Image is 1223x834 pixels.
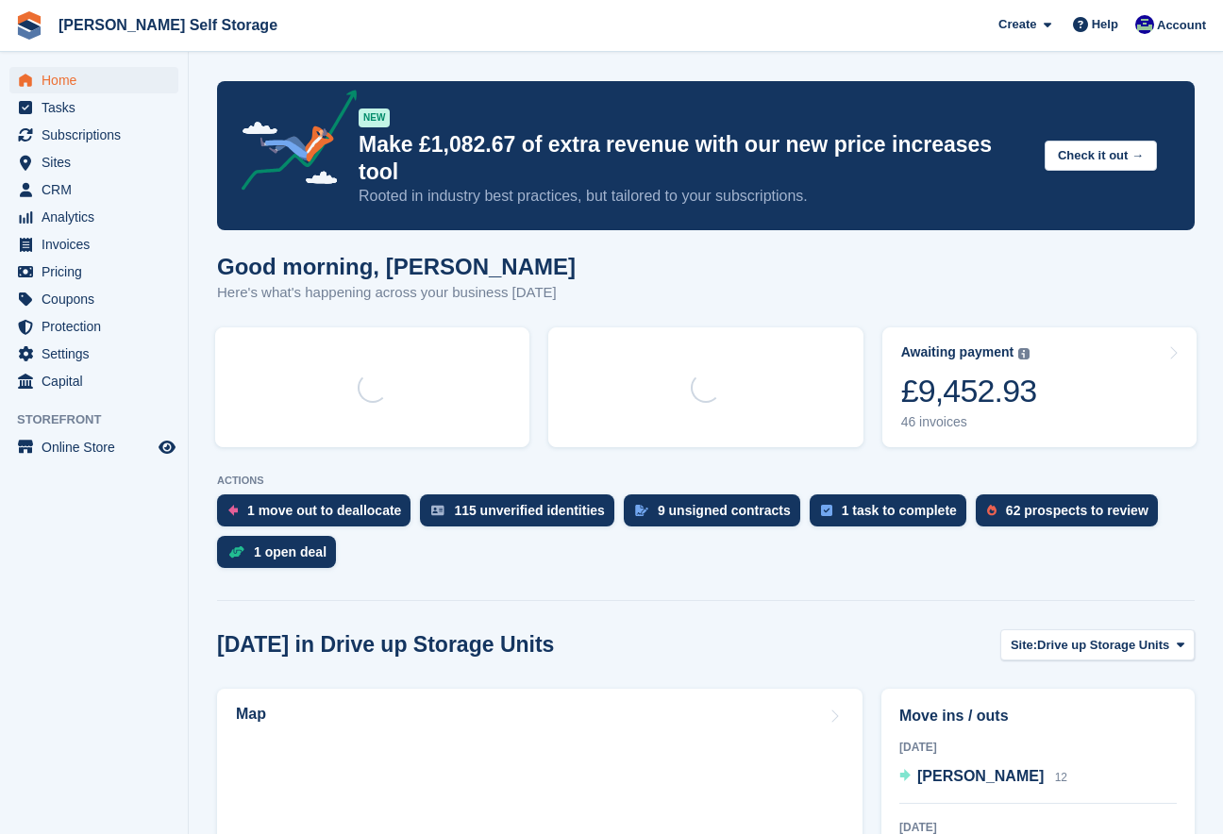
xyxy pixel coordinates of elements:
[9,231,178,258] a: menu
[917,768,1044,784] span: [PERSON_NAME]
[1055,771,1067,784] span: 12
[42,286,155,312] span: Coupons
[9,176,178,203] a: menu
[454,503,605,518] div: 115 unverified identities
[1006,503,1148,518] div: 62 prospects to review
[1135,15,1154,34] img: Justin Farthing
[901,344,1014,360] div: Awaiting payment
[42,231,155,258] span: Invoices
[236,706,266,723] h2: Map
[420,494,624,536] a: 115 unverified identities
[431,505,444,516] img: verify_identity-adf6edd0f0f0b5bbfe63781bf79b02c33cf7c696d77639b501bdc392416b5a36.svg
[42,313,155,340] span: Protection
[228,545,244,559] img: deal-1b604bf984904fb50ccaf53a9ad4b4a5d6e5aea283cecdc64d6e3604feb123c2.svg
[42,176,155,203] span: CRM
[1092,15,1118,34] span: Help
[9,204,178,230] a: menu
[901,414,1037,430] div: 46 invoices
[1045,141,1157,172] button: Check it out →
[899,739,1177,756] div: [DATE]
[842,503,957,518] div: 1 task to complete
[9,67,178,93] a: menu
[42,122,155,148] span: Subscriptions
[9,122,178,148] a: menu
[217,632,554,658] h2: [DATE] in Drive up Storage Units
[658,503,791,518] div: 9 unsigned contracts
[217,494,420,536] a: 1 move out to deallocate
[254,544,327,559] div: 1 open deal
[42,67,155,93] span: Home
[9,94,178,121] a: menu
[17,410,188,429] span: Storefront
[228,505,238,516] img: move_outs_to_deallocate_icon-f764333ba52eb49d3ac5e1228854f67142a1ed5810a6f6cc68b1a99e826820c5.svg
[42,259,155,285] span: Pricing
[42,94,155,121] span: Tasks
[901,372,1037,410] div: £9,452.93
[42,434,155,460] span: Online Store
[9,259,178,285] a: menu
[247,503,401,518] div: 1 move out to deallocate
[1037,636,1169,655] span: Drive up Storage Units
[359,131,1030,186] p: Make £1,082.67 of extra revenue with our new price increases tool
[9,149,178,175] a: menu
[998,15,1036,34] span: Create
[156,436,178,459] a: Preview store
[624,494,810,536] a: 9 unsigned contracts
[42,149,155,175] span: Sites
[217,536,345,577] a: 1 open deal
[359,186,1030,207] p: Rooted in industry best practices, but tailored to your subscriptions.
[976,494,1167,536] a: 62 prospects to review
[1018,348,1030,359] img: icon-info-grey-7440780725fd019a000dd9b08b2336e03edf1995a4989e88bcd33f0948082b44.svg
[899,765,1067,790] a: [PERSON_NAME] 12
[217,475,1195,487] p: ACTIONS
[51,9,285,41] a: [PERSON_NAME] Self Storage
[1000,629,1195,660] button: Site: Drive up Storage Units
[9,313,178,340] a: menu
[9,434,178,460] a: menu
[9,286,178,312] a: menu
[42,204,155,230] span: Analytics
[635,505,648,516] img: contract_signature_icon-13c848040528278c33f63329250d36e43548de30e8caae1d1a13099fd9432cc5.svg
[217,254,576,279] h1: Good morning, [PERSON_NAME]
[987,505,997,516] img: prospect-51fa495bee0391a8d652442698ab0144808aea92771e9ea1ae160a38d050c398.svg
[899,705,1177,727] h2: Move ins / outs
[9,368,178,394] a: menu
[359,108,390,127] div: NEW
[821,505,832,516] img: task-75834270c22a3079a89374b754ae025e5fb1db73e45f91037f5363f120a921f8.svg
[42,341,155,367] span: Settings
[15,11,43,40] img: stora-icon-8386f47178a22dfd0bd8f6a31ec36ba5ce8667c1dd55bd0f319d3a0aa187defe.svg
[882,327,1197,447] a: Awaiting payment £9,452.93 46 invoices
[226,90,358,197] img: price-adjustments-announcement-icon-8257ccfd72463d97f412b2fc003d46551f7dbcb40ab6d574587a9cd5c0d94...
[1157,16,1206,35] span: Account
[9,341,178,367] a: menu
[217,282,576,304] p: Here's what's happening across your business [DATE]
[1011,636,1037,655] span: Site:
[42,368,155,394] span: Capital
[810,494,976,536] a: 1 task to complete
